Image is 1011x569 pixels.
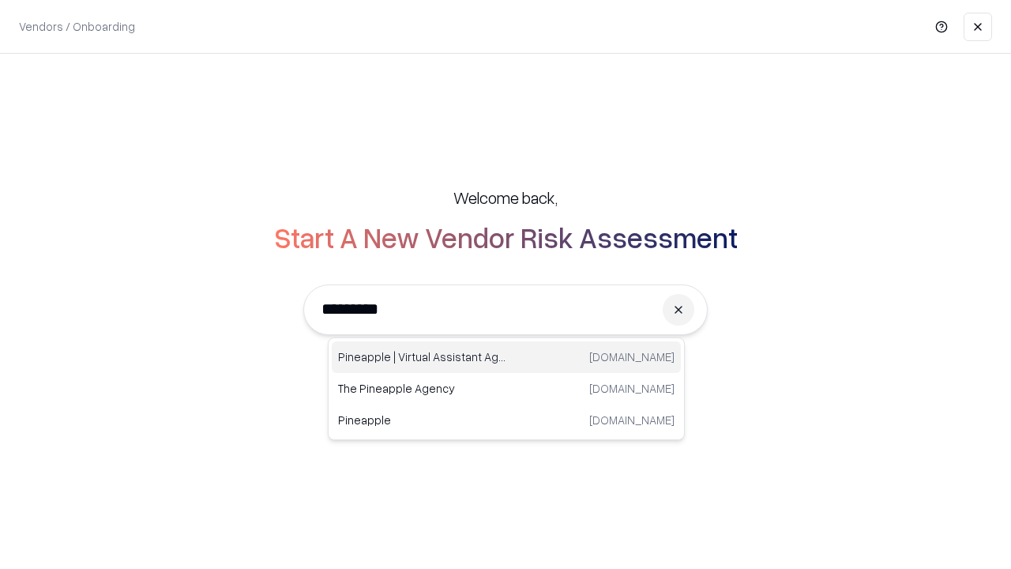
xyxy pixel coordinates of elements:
div: Suggestions [328,337,685,440]
p: Pineapple | Virtual Assistant Agency [338,349,506,365]
p: [DOMAIN_NAME] [589,349,675,365]
p: [DOMAIN_NAME] [589,380,675,397]
p: [DOMAIN_NAME] [589,412,675,428]
p: The Pineapple Agency [338,380,506,397]
h2: Start A New Vendor Risk Assessment [274,221,738,253]
p: Vendors / Onboarding [19,18,135,35]
h5: Welcome back, [453,187,558,209]
p: Pineapple [338,412,506,428]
